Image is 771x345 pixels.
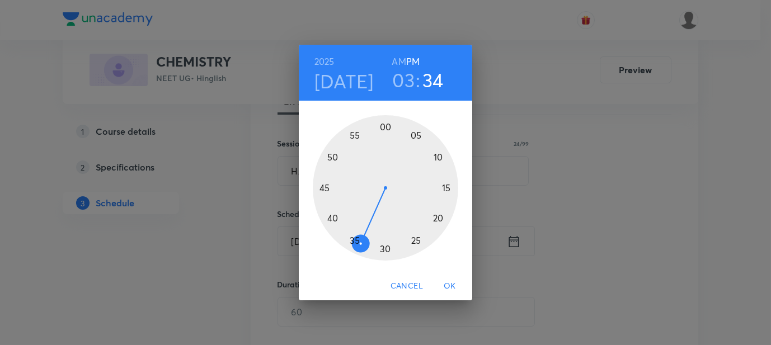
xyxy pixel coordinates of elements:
[432,276,468,296] button: OK
[422,68,444,92] button: 34
[436,279,463,293] span: OK
[391,279,423,293] span: Cancel
[314,54,335,69] button: 2025
[392,54,406,69] button: AM
[392,68,415,92] button: 03
[406,54,420,69] button: PM
[314,69,374,93] button: [DATE]
[386,276,427,296] button: Cancel
[416,68,420,92] h3: :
